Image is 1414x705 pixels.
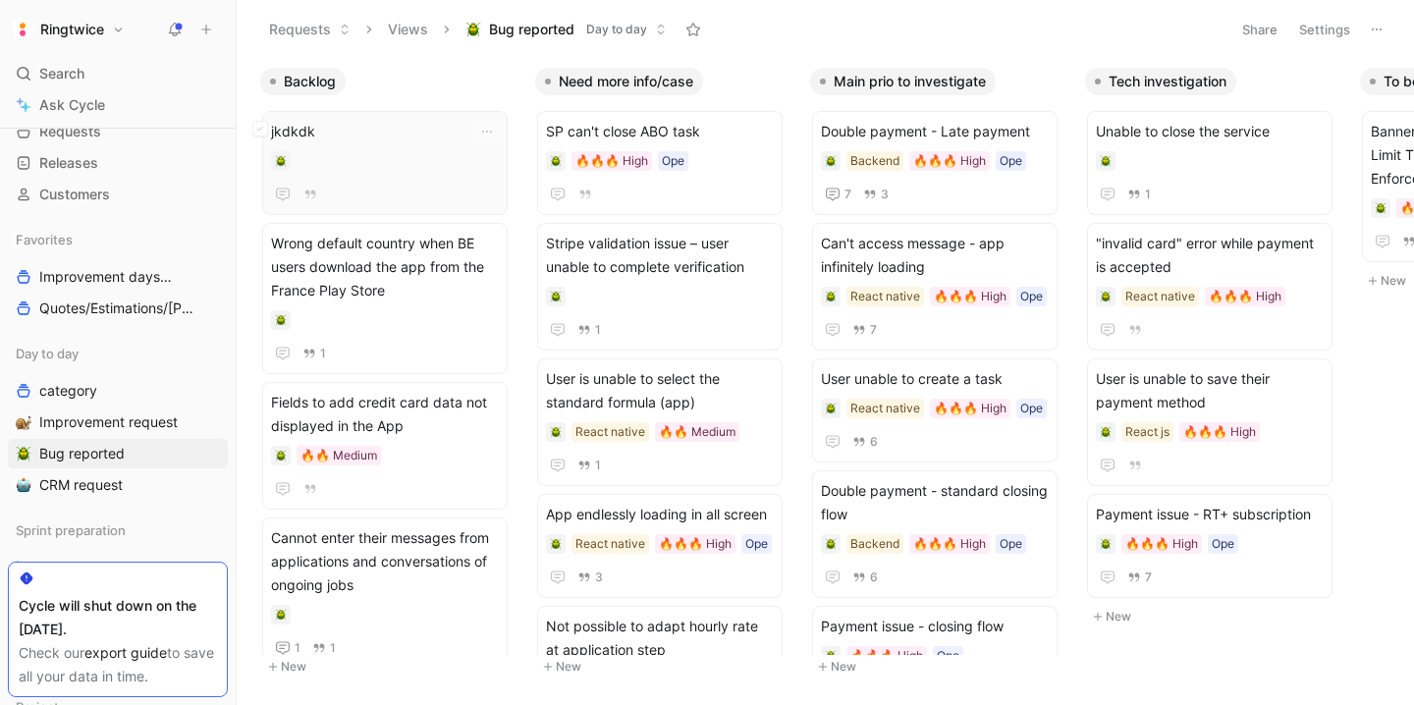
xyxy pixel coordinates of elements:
span: 1 [595,460,601,471]
span: Quotes/Estimations/[PERSON_NAME] [39,298,195,319]
span: 3 [595,571,603,583]
span: User is unable to save their payment method [1096,367,1324,414]
span: "invalid card" error while payment is accepted [1096,232,1324,279]
div: 🪲 [821,534,841,554]
img: 🪲 [550,291,562,302]
span: Unable to close the service [1096,120,1324,143]
button: New [810,655,1069,678]
span: Bug reported [39,444,125,463]
button: Share [1233,16,1286,43]
span: jkdkdk [271,120,499,143]
button: 1 [299,343,330,364]
img: 🪲 [465,22,481,37]
span: 1 [1145,189,1151,200]
span: Cannot enter their messages from applications and conversations of ongoing jobs [271,526,499,597]
span: 1 [330,642,336,654]
div: 🪲 [1096,287,1115,306]
span: category [39,381,97,401]
a: export guide [84,644,167,661]
div: 🪲 [546,287,566,306]
div: 🪲 [271,151,291,171]
a: Stripe validation issue – user unable to complete verification1 [537,223,783,351]
a: 🪲Bug reported [8,439,228,468]
div: 🪲 [1371,198,1390,218]
span: Wrong default country when BE users download the app from the France Play Store [271,232,499,302]
div: Ope [1000,151,1022,171]
div: React native [850,399,920,418]
div: 🪲 [271,446,291,465]
div: React native [850,287,920,306]
span: Sprint preparation [16,520,126,540]
button: 🤖 [12,473,35,497]
div: Cycle will shut down on the [DATE]. [19,594,217,641]
button: New [260,655,519,678]
a: Double payment - standard closing flowBackend🔥🔥🔥 HighOpe6 [812,470,1058,598]
button: 3 [859,184,893,205]
a: Quotes/Estimations/[PERSON_NAME] [8,294,228,323]
span: 7 [1145,571,1152,583]
span: 3 [881,189,889,200]
div: 🪲 [271,605,291,624]
img: 🪲 [550,538,562,550]
a: Ask Cycle [8,90,228,120]
button: Requests [260,15,359,44]
img: 🪲 [275,609,287,621]
span: 1 [320,348,326,359]
div: 🪲 [1096,151,1115,171]
div: Day to day [8,339,228,368]
span: Double payment - Late payment [821,120,1049,143]
span: Stripe validation issue – user unable to complete verification [546,232,774,279]
img: 🪲 [825,538,837,550]
div: 🔥🔥 Medium [659,422,735,442]
a: jkdkdk [262,111,508,215]
img: 🪲 [1375,202,1387,214]
div: Ope [937,646,959,666]
div: 🔥🔥🔥 High [659,534,732,554]
a: Can't access message - app infinitely loadingReact native🔥🔥🔥 HighOpe7 [812,223,1058,351]
a: Unable to close the service1 [1087,111,1332,215]
a: Releases [8,148,228,178]
button: 1 [308,637,340,659]
img: 🪲 [825,650,837,662]
div: Backend [850,534,899,554]
div: Day to daycategory🐌Improvement request🪲Bug reported🤖CRM request [8,339,228,500]
span: Backlog [284,72,336,91]
button: 🪲 [12,442,35,465]
button: Views [379,15,437,44]
span: User is unable to select the standard formula (app) [546,367,774,414]
span: Can't access message - app infinitely loading [821,232,1049,279]
button: Settings [1290,16,1359,43]
span: Not possible to adapt hourly rate at application step [546,615,774,662]
span: 7 [870,324,877,336]
a: 🤖CRM request [8,470,228,500]
span: User unable to create a task [821,367,1049,391]
button: Backlog [260,68,346,95]
div: 🔥🔥🔥 High [1183,422,1256,442]
button: 7 [1123,567,1156,588]
div: 🪲 [821,399,841,418]
div: Ope [1020,287,1043,306]
div: Ope [662,151,684,171]
button: 3 [573,567,607,588]
span: CRM request [39,475,123,495]
div: React native [575,534,645,554]
button: Tech investigation [1085,68,1236,95]
span: Voice-of-Customers [39,558,167,577]
span: Improvement days [39,267,187,288]
div: Favorites [8,225,228,254]
img: 🪲 [550,155,562,167]
span: 7 [844,189,851,200]
img: 🪲 [825,155,837,167]
button: 6 [848,431,882,453]
button: RingtwiceRingtwice [8,16,130,43]
span: Payment issue - closing flow [821,615,1049,638]
div: Sprint preparationVoice-of-CustomersPlan in the sprint♟️Candidate for next sprint🤖Grooming [8,515,228,677]
span: Improvement request [39,412,178,432]
img: 🪲 [1100,426,1112,438]
a: Improvement daysTeam view [8,262,228,292]
div: Ope [1000,534,1022,554]
div: 🪲 [1096,534,1115,554]
h1: Ringtwice [40,21,104,38]
div: React native [575,422,645,442]
button: 1 [573,455,605,476]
